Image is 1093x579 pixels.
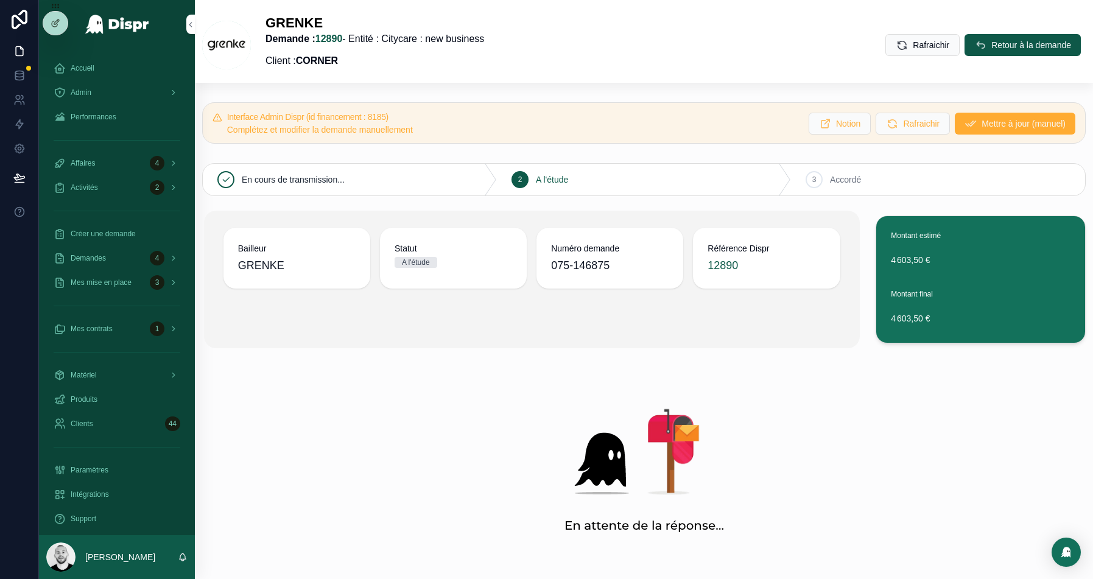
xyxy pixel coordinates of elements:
span: Rafraichir [913,39,949,51]
span: Accueil [71,63,94,73]
p: - Entité : Citycare : new business [265,32,484,46]
p: Client : [265,54,484,68]
span: Clients [71,419,93,429]
button: Rafraichir [885,34,960,56]
strong: Demande : [265,33,342,44]
span: Produits [71,395,97,404]
strong: CORNER [296,55,338,66]
span: Référence Dispr [708,242,825,254]
span: 4 603,50 € [891,254,1070,266]
div: scrollable content [39,49,195,535]
img: App logo [85,15,150,34]
a: Clients44 [46,413,188,435]
button: Mettre à jour (manuel) [955,113,1075,135]
span: Admin [71,88,91,97]
a: Activités2 [46,177,188,198]
div: 4 [150,156,164,170]
div: 44 [165,416,180,431]
span: 075-146875 [551,257,669,274]
a: Produits [46,388,188,410]
h1: GRENKE [265,15,484,32]
span: Complétez et modifier la demande manuellement [227,125,413,135]
a: Affaires4 [46,152,188,174]
span: Mes contrats [71,324,113,334]
span: Numéro demande [551,242,669,254]
span: Notion [836,118,860,130]
span: Bailleur [238,242,356,254]
span: Rafraichir [903,118,940,130]
a: Créer une demande [46,223,188,245]
button: Notion [809,113,871,135]
a: Intégrations [46,483,188,505]
a: Admin [46,82,188,104]
span: Affaires [71,158,95,168]
span: 4 603,50 € [891,312,1070,325]
a: Performances [46,106,188,128]
button: Retour à la demande [965,34,1081,56]
span: GRENKE [238,257,356,274]
a: 12890 [708,257,738,274]
span: En cours de transmission... [242,174,345,186]
div: 1 [150,321,164,336]
div: Open Intercom Messenger [1052,538,1081,567]
a: Mes contrats1 [46,318,188,340]
a: Matériel [46,364,188,386]
a: 12890 [315,33,343,44]
a: Mes mise en place3 [46,272,188,293]
span: Accordé [830,174,861,186]
span: Performances [71,112,116,122]
p: [PERSON_NAME] [85,551,155,563]
span: Mes mise en place [71,278,132,287]
span: 2 [518,175,522,184]
h5: Interface Admin Dispr (id financement : 8185) [227,113,799,121]
img: 20935-Banner-dispr-%E2%80%93-1.png [242,377,1046,569]
a: Demandes4 [46,247,188,269]
div: A l'étude [402,257,430,268]
span: Statut [395,242,512,254]
a: Paramètres [46,459,188,481]
span: Paramètres [71,465,108,475]
a: Support [46,508,188,530]
span: Mettre à jour (manuel) [982,118,1066,130]
span: Activités [71,183,98,192]
div: 2 [150,180,164,195]
a: Accueil [46,57,188,79]
span: A l'étude [536,174,568,186]
span: Créer une demande [71,229,136,239]
span: Retour à la demande [991,39,1071,51]
span: Support [71,514,96,524]
div: 3 [150,275,164,290]
span: Montant estimé [891,231,941,240]
div: 4 [150,251,164,265]
button: Rafraichir [876,113,950,135]
span: Demandes [71,253,106,263]
span: 3 [812,175,817,184]
span: Matériel [71,370,97,380]
div: Complétez et modifier la demande manuellement [227,124,799,136]
span: Montant final [891,290,933,298]
span: Intégrations [71,490,109,499]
